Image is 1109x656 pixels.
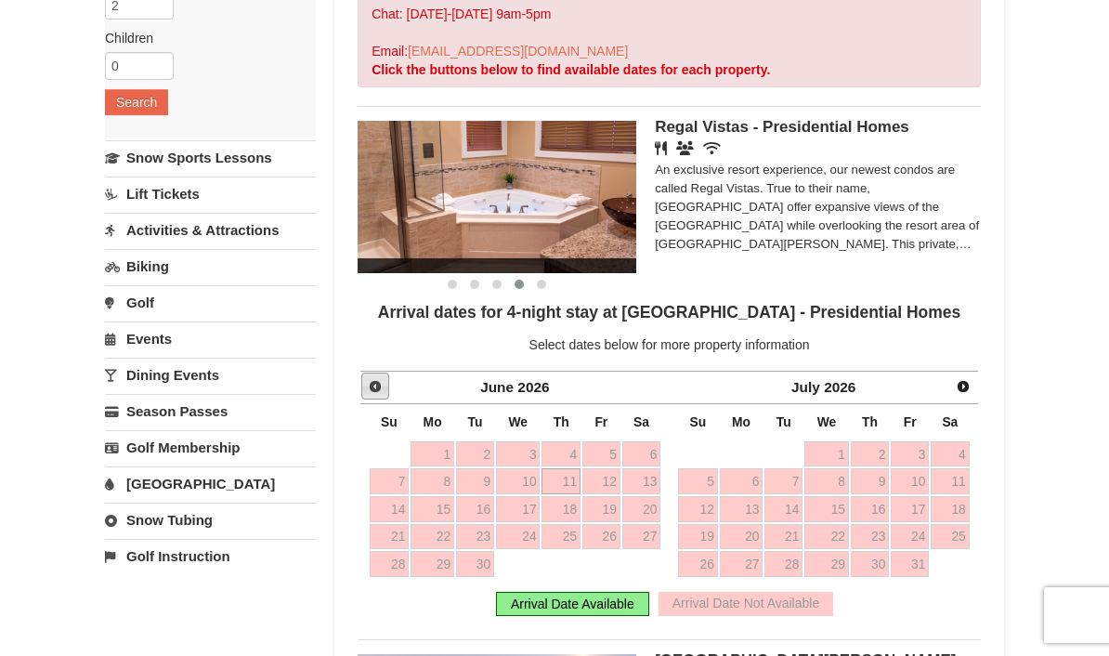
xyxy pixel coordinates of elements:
[891,468,929,494] a: 10
[541,496,580,522] a: 18
[456,496,494,522] a: 16
[105,466,316,501] a: [GEOGRAPHIC_DATA]
[508,414,528,429] span: Wednesday
[496,468,541,494] a: 10
[622,441,660,467] a: 6
[411,496,454,522] a: 15
[105,285,316,320] a: Golf
[411,524,454,550] a: 22
[582,524,620,550] a: 26
[851,524,889,550] a: 23
[381,414,398,429] span: Sunday
[411,441,454,467] a: 1
[358,303,981,321] h4: Arrival dates for 4-night stay at [GEOGRAPHIC_DATA] - Presidential Homes
[764,496,802,522] a: 14
[541,468,580,494] a: 11
[851,441,889,467] a: 2
[361,373,389,400] a: Prev
[541,441,580,467] a: 4
[720,524,763,550] a: 20
[594,414,607,429] span: Friday
[496,441,541,467] a: 3
[456,468,494,494] a: 9
[582,441,620,467] a: 5
[105,29,302,47] label: Children
[851,468,889,494] a: 9
[950,374,976,400] a: Next
[105,249,316,283] a: Biking
[105,89,168,115] button: Search
[764,468,802,494] a: 7
[678,496,718,522] a: 12
[655,161,981,254] div: An exclusive resort experience, our newest condos are called Regal Vistas. True to their name, [G...
[368,379,383,394] span: Prev
[931,496,969,522] a: 18
[105,394,316,428] a: Season Passes
[804,441,849,467] a: 1
[456,551,494,577] a: 30
[804,468,849,494] a: 8
[804,496,849,522] a: 15
[764,551,802,577] a: 28
[689,414,706,429] span: Sunday
[105,539,316,573] a: Golf Instruction
[370,496,410,522] a: 14
[904,414,917,429] span: Friday
[678,551,718,577] a: 26
[678,524,718,550] a: 19
[105,358,316,392] a: Dining Events
[655,118,909,136] span: Regal Vistas - Presidential Homes
[496,592,649,616] div: Arrival Date Available
[408,44,628,59] a: [EMAIL_ADDRESS][DOMAIN_NAME]
[791,379,820,395] span: July
[582,468,620,494] a: 12
[496,524,541,550] a: 24
[554,414,569,429] span: Thursday
[105,213,316,247] a: Activities & Attractions
[655,141,667,155] i: Restaurant
[424,414,442,429] span: Monday
[411,468,454,494] a: 8
[105,140,316,175] a: Snow Sports Lessons
[891,551,929,577] a: 31
[467,414,482,429] span: Tuesday
[659,592,833,616] div: Arrival Date Not Available
[931,524,969,550] a: 25
[891,496,929,522] a: 17
[496,496,541,522] a: 17
[370,524,410,550] a: 21
[804,524,849,550] a: 22
[370,468,410,494] a: 7
[720,496,763,522] a: 13
[105,430,316,465] a: Golf Membership
[732,414,750,429] span: Monday
[804,551,849,577] a: 29
[891,441,929,467] a: 3
[817,414,837,429] span: Wednesday
[105,321,316,356] a: Events
[931,468,969,494] a: 11
[764,524,802,550] a: 21
[942,414,958,429] span: Saturday
[456,441,494,467] a: 2
[622,496,660,522] a: 20
[105,503,316,537] a: Snow Tubing
[411,551,454,577] a: 29
[676,141,694,155] i: Banquet Facilities
[541,524,580,550] a: 25
[703,141,721,155] i: Wireless Internet (free)
[720,468,763,494] a: 6
[633,414,649,429] span: Saturday
[891,524,929,550] a: 24
[456,524,494,550] a: 23
[720,551,763,577] a: 27
[851,551,889,577] a: 30
[678,468,718,494] a: 5
[622,468,660,494] a: 13
[582,496,620,522] a: 19
[529,337,810,352] span: Select dates below for more property information
[824,379,855,395] span: 2026
[862,414,878,429] span: Thursday
[105,177,316,211] a: Lift Tickets
[956,379,971,394] span: Next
